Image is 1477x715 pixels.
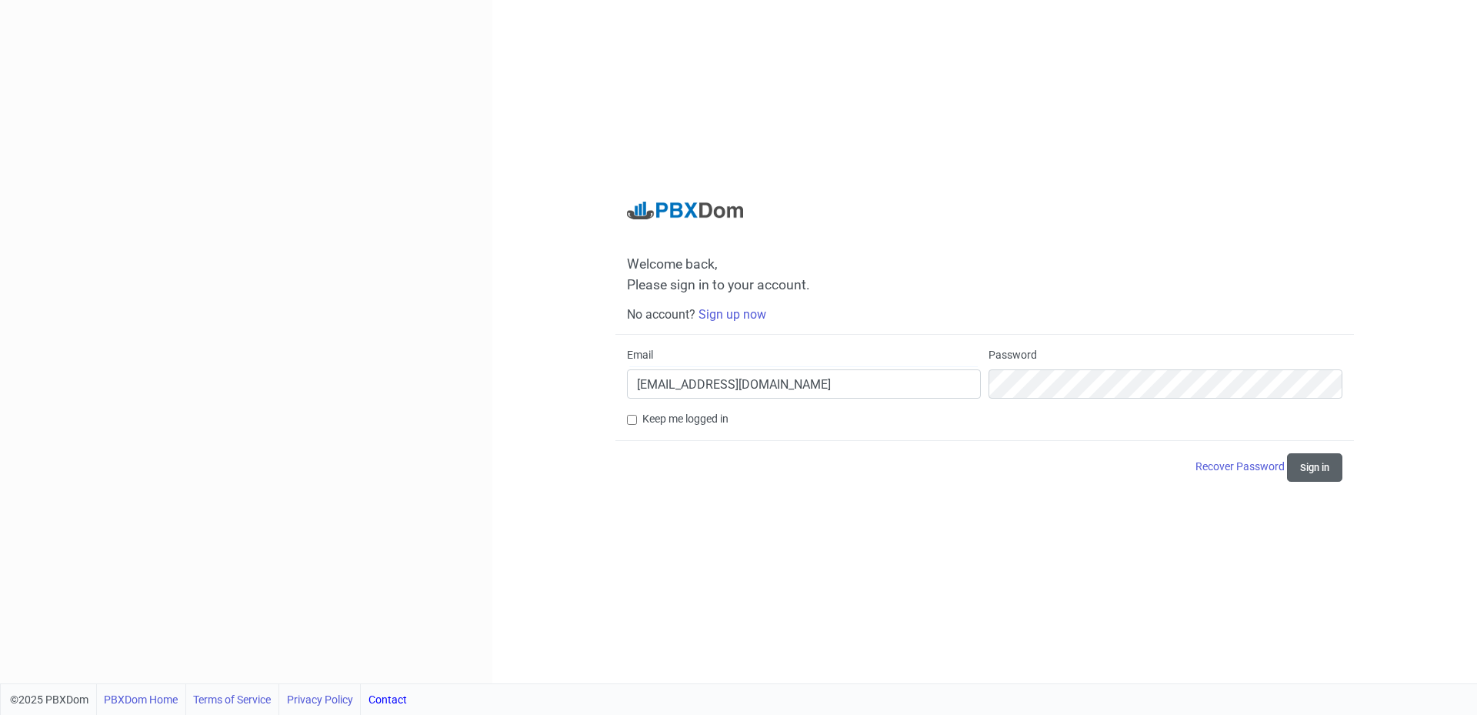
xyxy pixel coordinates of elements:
a: Contact [368,684,407,715]
label: Email [627,347,653,363]
span: Please sign in to your account. [627,277,810,292]
a: Recover Password [1195,460,1287,473]
a: PBXDom Home [104,684,178,715]
label: Password [989,347,1037,363]
label: Keep me logged in [642,411,728,427]
h6: No account? [627,307,1342,322]
a: Privacy Policy [287,684,353,715]
a: Terms of Service [193,684,271,715]
button: Sign in [1287,453,1342,482]
input: Email here... [627,369,981,399]
span: Welcome back, [627,256,1342,272]
div: ©2025 PBXDom [10,684,407,715]
a: Sign up now [698,307,766,322]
